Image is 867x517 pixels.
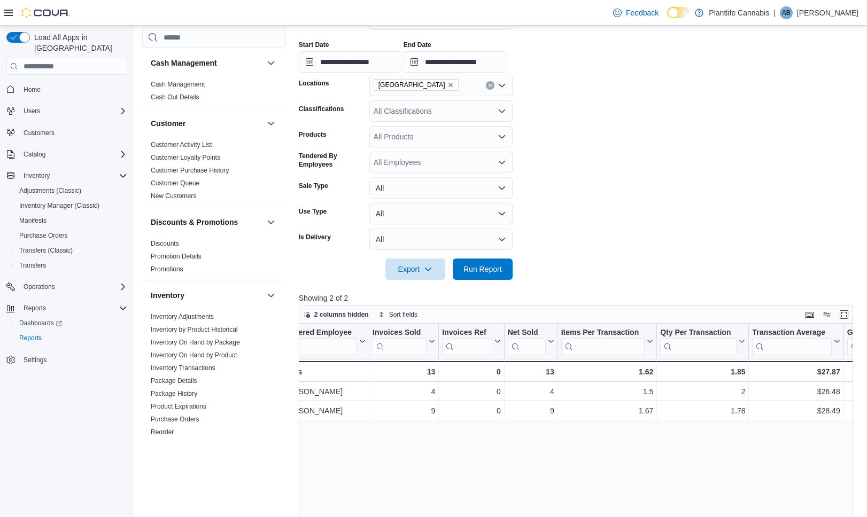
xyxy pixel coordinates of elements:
[752,365,840,378] div: $27.87
[15,332,46,344] a: Reports
[151,154,220,161] a: Customer Loyalty Points
[404,51,506,73] input: Press the down key to open a popover containing a calendar.
[19,169,127,182] span: Inventory
[2,81,131,97] button: Home
[2,168,131,183] button: Inventory
[660,386,745,398] div: 2
[15,214,127,227] span: Manifests
[151,179,199,187] a: Customer Queue
[373,386,435,398] div: 4
[369,203,513,224] button: All
[19,280,127,293] span: Operations
[151,326,238,333] a: Inventory by Product Historical
[19,319,62,327] span: Dashboards
[151,93,199,101] a: Cash Out Details
[442,328,492,355] div: Invoices Ref
[19,148,127,161] span: Catalog
[11,316,131,331] a: Dashboards
[2,352,131,367] button: Settings
[151,325,238,334] span: Inventory by Product Historical
[151,338,240,347] span: Inventory On Hand by Package
[498,107,506,115] button: Open list of options
[498,158,506,167] button: Open list of options
[299,207,327,216] label: Use Type
[314,310,369,319] span: 2 columns hidden
[507,328,545,355] div: Net Sold
[19,353,127,366] span: Settings
[24,150,45,159] span: Catalog
[151,290,262,301] button: Inventory
[660,328,745,355] button: Qty Per Transaction
[782,6,791,19] span: AB
[11,213,131,228] button: Manifests
[374,79,459,91] span: Calgary - University District
[561,386,654,398] div: 1.5
[15,244,127,257] span: Transfers (Classic)
[11,243,131,258] button: Transfers (Classic)
[507,328,545,338] div: Net Sold
[299,293,858,303] p: Showing 2 of 2
[373,328,435,355] button: Invoices Sold
[373,328,427,338] div: Invoices Sold
[561,328,645,355] div: Items Per Transaction
[19,126,127,139] span: Customers
[265,216,277,229] button: Discounts & Promotions
[442,405,500,418] div: 0
[780,6,793,19] div: Aaron Black
[561,328,645,338] div: Items Per Transaction
[281,386,366,398] div: [PERSON_NAME]
[385,258,445,280] button: Export
[2,301,131,316] button: Reports
[19,83,45,96] a: Home
[151,312,214,321] span: Inventory Adjustments
[299,233,331,241] label: Is Delivery
[752,328,831,355] div: Transaction Average
[265,289,277,302] button: Inventory
[507,365,554,378] div: 13
[151,290,184,301] h3: Inventory
[369,177,513,199] button: All
[151,390,197,397] a: Package History
[281,405,366,418] div: [PERSON_NAME]
[151,192,196,200] a: New Customers
[2,104,131,119] button: Users
[442,365,500,378] div: 0
[19,201,99,210] span: Inventory Manager (Classic)
[626,7,659,18] span: Feedback
[447,82,454,88] button: Remove Calgary - University District from selection in this group
[24,85,41,94] span: Home
[299,51,401,73] input: Press the down key to open a popover containing a calendar.
[507,328,554,355] button: Net Sold
[151,253,202,260] a: Promotion Details
[151,364,215,372] span: Inventory Transactions
[151,416,199,423] a: Purchase Orders
[151,179,199,187] span: Customer Queue
[151,118,185,129] h3: Customer
[151,265,183,273] span: Promotions
[773,6,776,19] p: |
[508,405,554,418] div: 9
[508,386,554,398] div: 4
[15,317,127,330] span: Dashboards
[151,217,238,228] h3: Discounts & Promotions
[151,252,202,261] span: Promotion Details
[389,310,417,319] span: Sort fields
[151,428,174,436] a: Reorder
[709,6,769,19] p: Plantlife Cannabis
[609,2,663,23] a: Feedback
[463,264,502,275] span: Run Report
[151,377,197,385] a: Package Details
[24,107,40,115] span: Users
[378,80,445,90] span: [GEOGRAPHIC_DATA]
[19,105,127,117] span: Users
[373,405,435,418] div: 9
[15,229,127,242] span: Purchase Orders
[299,182,328,190] label: Sale Type
[299,152,365,169] label: Tendered By Employees
[19,105,44,117] button: Users
[151,81,205,88] a: Cash Management
[15,199,104,212] a: Inventory Manager (Classic)
[299,105,344,113] label: Classifications
[151,415,199,424] span: Purchase Orders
